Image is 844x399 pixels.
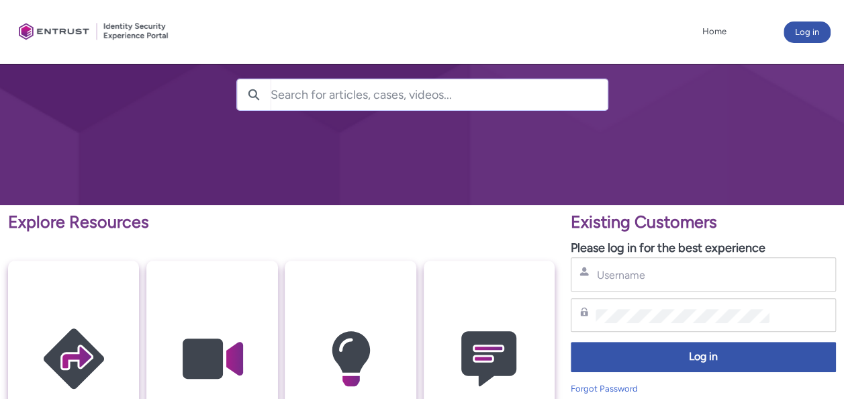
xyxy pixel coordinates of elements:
a: Forgot Password [571,384,638,394]
p: Explore Resources [8,210,555,235]
button: Log in [784,21,831,43]
button: Search [237,79,271,110]
input: Search for articles, cases, videos... [271,79,608,110]
p: Existing Customers [571,210,836,235]
p: Please log in for the best experience [571,239,836,257]
button: Log in [571,342,836,372]
input: Username [596,268,769,282]
a: Home [699,21,730,42]
span: Log in [579,349,827,365]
